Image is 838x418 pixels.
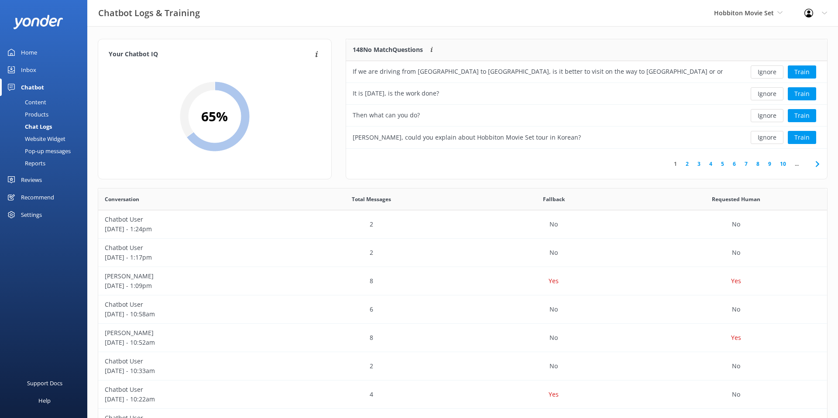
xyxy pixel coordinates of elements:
[712,195,760,203] span: Requested Human
[105,328,274,338] p: [PERSON_NAME]
[732,305,740,314] p: No
[98,324,827,352] div: row
[105,224,274,234] p: [DATE] - 1:24pm
[550,305,558,314] p: No
[670,160,681,168] a: 1
[549,390,559,399] p: Yes
[5,133,65,145] div: Website Widget
[353,133,581,142] div: [PERSON_NAME], could you explain about Hobbiton Movie Set tour in Korean?
[788,65,816,79] button: Train
[370,333,373,343] p: 8
[98,267,827,295] div: row
[790,160,803,168] span: ...
[681,160,693,168] a: 2
[105,281,274,291] p: [DATE] - 1:09pm
[550,248,558,257] p: No
[5,120,52,133] div: Chat Logs
[732,390,740,399] p: No
[788,109,816,122] button: Train
[5,145,71,157] div: Pop-up messages
[549,276,559,286] p: Yes
[105,195,139,203] span: Conversation
[346,61,827,148] div: grid
[751,65,783,79] button: Ignore
[5,108,48,120] div: Products
[370,390,373,399] p: 4
[21,61,36,79] div: Inbox
[370,361,373,371] p: 2
[105,338,274,347] p: [DATE] - 10:52am
[740,160,752,168] a: 7
[346,105,827,127] div: row
[714,9,774,17] span: Hobbiton Movie Set
[109,50,313,59] h4: Your Chatbot IQ
[98,6,200,20] h3: Chatbot Logs & Training
[98,380,827,409] div: row
[732,248,740,257] p: No
[105,385,274,394] p: Chatbot User
[5,157,45,169] div: Reports
[788,131,816,144] button: Train
[98,210,827,239] div: row
[105,271,274,281] p: [PERSON_NAME]
[352,195,391,203] span: Total Messages
[717,160,728,168] a: 5
[752,160,764,168] a: 8
[346,83,827,105] div: row
[693,160,705,168] a: 3
[98,352,827,380] div: row
[732,219,740,229] p: No
[21,206,42,223] div: Settings
[21,44,37,61] div: Home
[370,276,373,286] p: 8
[550,333,558,343] p: No
[731,276,741,286] p: Yes
[353,89,439,98] div: It is [DATE], is the work done?
[731,333,741,343] p: Yes
[370,248,373,257] p: 2
[105,253,274,262] p: [DATE] - 1:17pm
[105,300,274,309] p: Chatbot User
[105,243,274,253] p: Chatbot User
[27,374,62,392] div: Support Docs
[788,87,816,100] button: Train
[21,188,54,206] div: Recommend
[370,219,373,229] p: 2
[38,392,51,409] div: Help
[353,67,723,76] div: If we are driving from [GEOGRAPHIC_DATA] to [GEOGRAPHIC_DATA], is it better to visit on the way t...
[751,87,783,100] button: Ignore
[764,160,776,168] a: 9
[346,127,827,148] div: row
[105,215,274,224] p: Chatbot User
[105,394,274,404] p: [DATE] - 10:22am
[13,15,63,29] img: yonder-white-logo.png
[751,131,783,144] button: Ignore
[5,133,87,145] a: Website Widget
[732,361,740,371] p: No
[98,239,827,267] div: row
[201,106,228,127] h2: 65 %
[353,110,420,120] div: Then what can you do?
[98,295,827,324] div: row
[105,366,274,376] p: [DATE] - 10:33am
[550,361,558,371] p: No
[550,219,558,229] p: No
[5,108,87,120] a: Products
[21,171,42,188] div: Reviews
[105,309,274,319] p: [DATE] - 10:58am
[346,61,827,83] div: row
[705,160,717,168] a: 4
[776,160,790,168] a: 10
[370,305,373,314] p: 6
[21,79,44,96] div: Chatbot
[543,195,565,203] span: Fallback
[751,109,783,122] button: Ignore
[5,120,87,133] a: Chat Logs
[728,160,740,168] a: 6
[5,96,87,108] a: Content
[5,145,87,157] a: Pop-up messages
[353,45,423,55] p: 148 No Match Questions
[105,356,274,366] p: Chatbot User
[5,157,87,169] a: Reports
[5,96,46,108] div: Content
